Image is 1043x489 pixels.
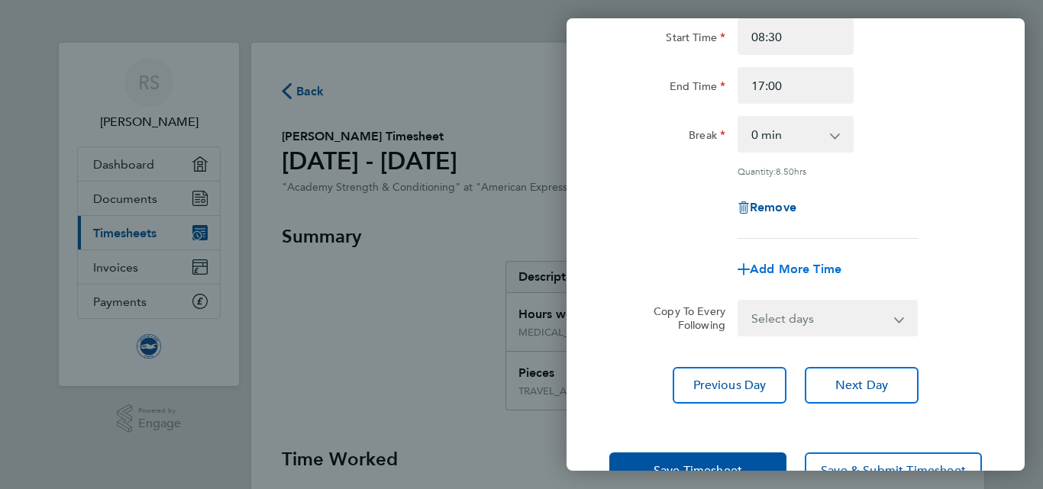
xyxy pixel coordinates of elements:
button: Save & Submit Timesheet [805,452,982,489]
button: Save Timesheet [609,452,786,489]
span: Previous Day [693,378,767,393]
span: Save Timesheet [654,463,742,478]
button: Previous Day [673,367,786,404]
button: Next Day [805,367,919,404]
label: End Time [670,79,725,98]
button: Remove [738,201,796,214]
div: Quantity: hrs [738,165,918,177]
span: Remove [750,200,796,214]
span: Add More Time [750,262,841,276]
input: E.g. 08:00 [738,18,854,55]
span: Next Day [835,378,888,393]
label: Break [689,128,725,146]
span: 8.50 [776,165,794,177]
label: Copy To Every Following [641,304,725,332]
input: E.g. 18:00 [738,67,854,104]
button: Add More Time [738,263,841,275]
span: Save & Submit Timesheet [821,463,966,478]
label: Start Time [666,31,725,49]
